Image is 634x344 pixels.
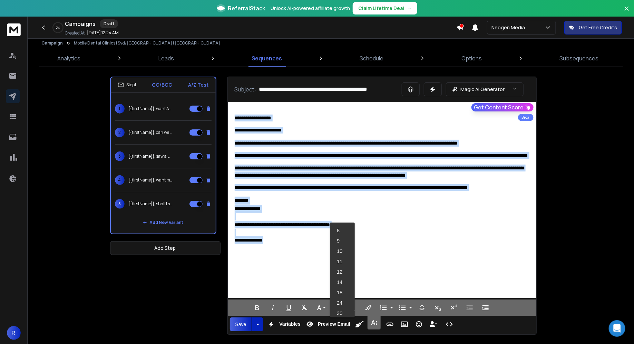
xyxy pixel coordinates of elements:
[271,5,350,12] p: Unlock AI-powered affiliate growth
[407,5,412,12] span: →
[416,301,429,315] button: Strikethrough (⌘S)
[360,54,384,62] p: Schedule
[118,82,136,88] div: Step 1
[129,106,173,111] p: {{firstName}}, want AU-quality at [GEOGRAPHIC_DATA] pricing?
[57,54,80,62] p: Analytics
[278,321,302,327] span: Variables
[115,128,125,137] span: 2
[251,301,264,315] button: Bold (⌘B)
[457,50,486,67] a: Options
[443,317,456,331] button: Code View
[41,40,63,46] button: Campaign
[609,320,625,337] div: Open Intercom Messenger
[463,301,476,315] button: Decrease Indent (⌘[)
[188,81,209,88] p: A/Z Test
[579,24,617,31] p: Get Free Credits
[235,85,256,94] p: Subject:
[115,104,125,114] span: 1
[622,4,631,21] button: Close banner
[298,301,311,315] button: Clear Formatting
[228,4,265,12] span: ReferralStack
[282,301,295,315] button: Underline (⌘U)
[7,326,21,340] button: R
[247,50,286,67] a: Sequences
[330,287,355,298] a: 18
[461,54,482,62] p: Options
[115,175,125,185] span: 4
[518,114,534,121] div: Beta
[56,26,60,30] p: 0 %
[87,30,119,36] p: [DATE] 12:24 AM
[377,301,390,315] button: Ordered List
[137,216,189,229] button: Add New Variant
[100,19,118,28] div: Draft
[129,201,173,207] p: {{firstName}}, shall I send the 5‑minute site check?
[266,301,280,315] button: Italic (⌘I)
[356,50,388,67] a: Schedule
[330,236,355,246] a: 9
[353,2,417,14] button: Claim Lifetime Deal→
[53,50,85,67] a: Analytics
[252,54,282,62] p: Sequences
[152,81,173,88] p: CC/BCC
[491,24,528,31] p: Neogen Media
[65,20,96,28] h1: Campaigns
[158,54,174,62] p: Leads
[265,317,302,331] button: Variables
[446,82,524,96] button: Magic AI Generator
[330,277,355,287] a: 14
[330,256,355,267] a: 11
[330,308,355,318] a: 30
[115,199,125,209] span: 5
[431,301,445,315] button: Subscript
[471,103,534,111] button: Get Content Score
[230,317,252,331] button: Save
[110,77,216,234] li: Step1CC/BCCA/Z Test1{{firstName}}, want AU-quality at [GEOGRAPHIC_DATA] pricing?2{{firstName}}, c...
[129,154,173,159] p: {{firstName}}, saw a way to rank faster in [[GEOGRAPHIC_DATA]/[GEOGRAPHIC_DATA]]
[110,241,221,255] button: Add Step
[447,301,460,315] button: Superscript
[65,30,86,36] p: Created At:
[330,267,355,277] a: 12
[461,86,505,93] p: Magic AI Generator
[408,301,413,315] button: Unordered List
[330,225,355,236] a: 8
[564,21,622,35] button: Get Free Credits
[330,246,355,256] a: 10
[115,151,125,161] span: 3
[560,54,599,62] p: Subsequences
[479,301,492,315] button: Increase Indent (⌘])
[154,50,178,67] a: Leads
[396,301,409,315] button: Unordered List
[556,50,603,67] a: Subsequences
[303,317,352,331] button: Preview Email
[389,301,394,315] button: Ordered List
[129,177,173,183] p: {{firstName}}, want more “near me” calls without the fluff?
[316,321,352,327] span: Preview Email
[129,130,173,135] p: {{firstName}}, can we make your phone ring more?
[74,40,220,46] p: Mobile Dental Clinics | Syd/[GEOGRAPHIC_DATA] | [GEOGRAPHIC_DATA]
[362,301,375,315] button: Background Color
[330,298,355,308] a: 24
